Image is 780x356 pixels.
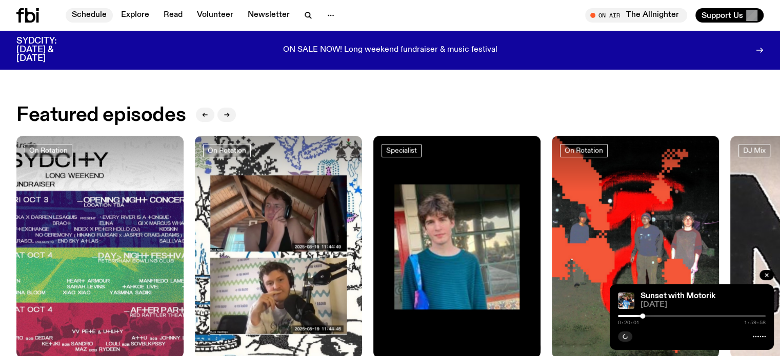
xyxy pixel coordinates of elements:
span: Specialist [386,146,417,154]
h3: SYDCITY: [DATE] & [DATE] [16,37,82,63]
span: [DATE] [641,301,766,309]
a: Schedule [66,8,113,23]
button: Support Us [695,8,764,23]
span: 1:59:58 [744,320,766,325]
span: On Rotation [208,146,246,154]
a: Read [157,8,189,23]
h2: Featured episodes [16,106,186,124]
a: Newsletter [242,8,296,23]
span: DJ Mix [743,146,766,154]
a: On Rotation [203,144,251,157]
p: ON SALE NOW! Long weekend fundraiser & music festival [283,46,497,55]
a: Sunset with Motorik [641,292,715,300]
img: Andrew, Reenie, and Pat stand in a row, smiling at the camera, in dappled light with a vine leafe... [618,292,634,309]
a: On Rotation [560,144,608,157]
span: On Rotation [565,146,603,154]
a: DJ Mix [738,144,770,157]
span: 0:20:01 [618,320,639,325]
a: Volunteer [191,8,239,23]
a: Explore [115,8,155,23]
button: On AirThe Allnighter [585,8,687,23]
a: On Rotation [25,144,72,157]
span: On Rotation [29,146,68,154]
a: Specialist [382,144,422,157]
span: Support Us [702,11,743,20]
